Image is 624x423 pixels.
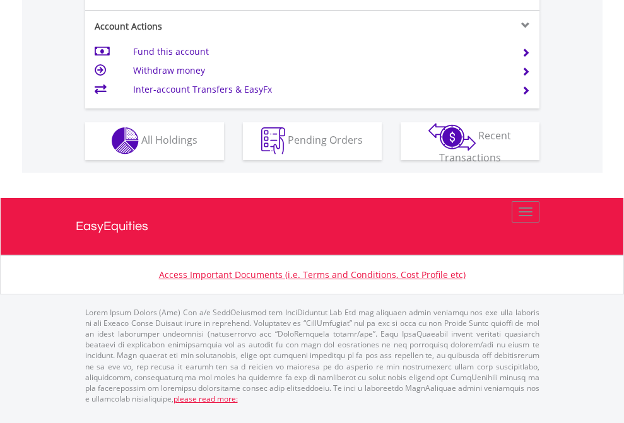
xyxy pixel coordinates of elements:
[85,122,224,160] button: All Holdings
[85,307,539,404] p: Lorem Ipsum Dolors (Ame) Con a/e SeddOeiusmod tem InciDiduntut Lab Etd mag aliquaen admin veniamq...
[439,129,512,165] span: Recent Transactions
[243,122,382,160] button: Pending Orders
[261,127,285,154] img: pending_instructions-wht.png
[112,127,139,154] img: holdings-wht.png
[428,123,476,151] img: transactions-zar-wht.png
[85,20,312,33] div: Account Actions
[133,61,506,80] td: Withdraw money
[141,133,197,147] span: All Holdings
[159,269,466,281] a: Access Important Documents (i.e. Terms and Conditions, Cost Profile etc)
[401,122,539,160] button: Recent Transactions
[174,393,238,404] a: please read more:
[133,42,506,61] td: Fund this account
[288,133,363,147] span: Pending Orders
[76,198,549,255] a: EasyEquities
[133,80,506,99] td: Inter-account Transfers & EasyFx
